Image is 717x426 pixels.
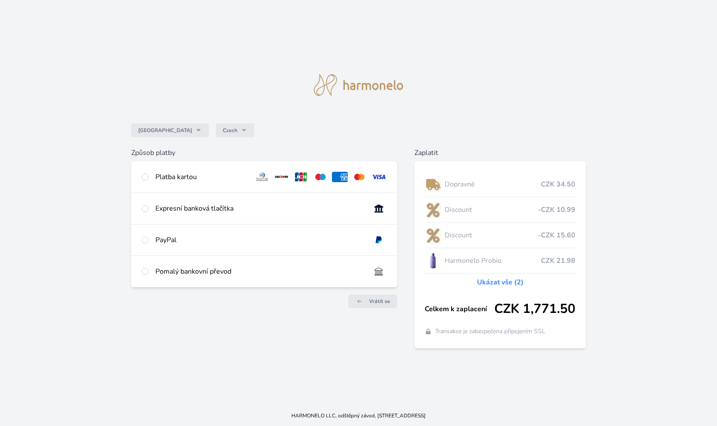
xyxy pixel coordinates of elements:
span: Vrátit se [369,298,390,305]
span: [GEOGRAPHIC_DATA] [138,127,192,134]
img: diners.svg [254,172,270,182]
div: Pomalý bankovní převod [155,266,364,277]
h6: Způsob platby [131,148,397,158]
img: discount-lo.png [425,199,441,221]
span: -CZK 10.99 [538,205,575,215]
img: amex.svg [332,172,348,182]
div: Platba kartou [155,172,248,182]
div: PayPal [155,235,364,245]
img: logo.svg [314,74,404,96]
span: CZK 34.50 [541,179,575,189]
img: CLEAN_PROBIO_se_stinem_x-lo.jpg [425,250,441,271]
span: Transakce je zabezpečena připojením SSL [435,327,545,336]
img: mc.svg [351,172,367,182]
span: Discount [445,230,538,240]
img: visa.svg [371,172,387,182]
img: bankTransfer_IBAN.svg [371,266,387,277]
img: paypal.svg [371,235,387,245]
button: [GEOGRAPHIC_DATA] [131,123,209,137]
span: -CZK 15.60 [538,230,575,240]
a: Vrátit se [348,294,397,308]
span: CZK 1,771.50 [494,301,575,317]
span: Czech [223,127,237,134]
img: discount-lo.png [425,224,441,246]
img: jcb.svg [293,172,309,182]
div: Expresní banková tlačítka [155,203,364,214]
button: Czech [216,123,254,137]
span: Celkem k zaplacení [425,304,495,314]
img: discover.svg [274,172,290,182]
h6: Zaplatit [414,148,586,158]
span: Discount [445,205,538,215]
span: CZK 21.98 [541,256,575,266]
a: Ukázat vše (2) [477,277,524,287]
img: maestro.svg [313,172,328,182]
span: Dopravné [445,179,541,189]
img: onlineBanking_CZ.svg [371,203,387,214]
span: Harmonelo Probio [445,256,541,266]
img: delivery-lo.png [425,174,441,195]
